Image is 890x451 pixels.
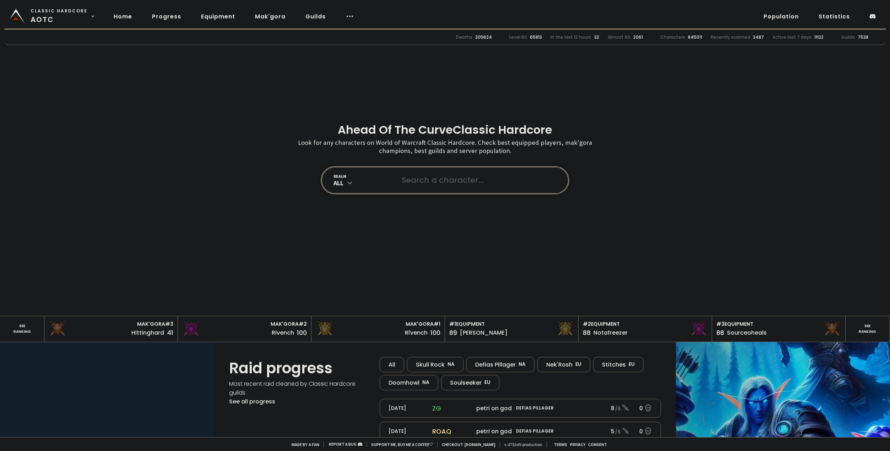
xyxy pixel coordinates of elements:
small: NA [447,361,455,368]
span: # 1 [434,320,440,328]
a: Mak'gora [249,9,291,24]
div: Defias Pillager [466,357,534,372]
input: Search a character... [397,167,559,193]
a: #2Equipment88Notafreezer [579,316,712,342]
small: NA [519,361,526,368]
h1: Raid progress [229,357,371,379]
a: Buy me a coffee [398,442,433,447]
a: Classic HardcoreAOTC [4,4,99,28]
div: 41 [167,328,173,337]
div: Stitches [593,357,644,372]
a: #3Equipment88Sourceoheals [712,316,846,342]
a: Equipment [195,9,241,24]
span: # 3 [165,320,173,328]
div: Mak'Gora [49,320,173,328]
span: # 2 [583,320,591,328]
div: 100 [297,328,307,337]
div: Recently scanned [711,34,750,40]
span: Classic Hardcore [453,122,552,138]
div: Soulseeker [441,375,499,390]
div: 65813 [530,34,542,40]
a: Consent [588,442,607,447]
small: NA [422,379,429,386]
span: # 1 [449,320,456,328]
small: EU [484,379,490,386]
h1: Ahead Of The Curve [338,121,552,138]
h4: Most recent raid cleaned by Classic Hardcore guilds [229,379,371,397]
a: Home [108,9,138,24]
a: Report a bug [329,441,357,447]
a: Privacy [570,442,585,447]
div: Hittinghard [131,328,164,337]
a: a fan [309,442,319,447]
div: Rîvench [405,328,428,337]
span: v. d752d5 - production [500,442,542,447]
small: EU [629,361,635,368]
div: Mak'Gora [316,320,440,328]
div: All [333,179,393,187]
div: Doomhowl [380,375,438,390]
a: Guilds [300,9,331,24]
a: Mak'Gora#3Hittinghard41 [44,316,178,342]
div: Almost 60 [608,34,630,40]
a: Progress [146,9,187,24]
span: # 2 [299,320,307,328]
div: 32 [594,34,599,40]
div: [PERSON_NAME] [460,328,508,337]
div: Level 60 [509,34,527,40]
div: Notafreezer [593,328,628,337]
div: Mak'Gora [182,320,307,328]
div: Equipment [583,320,707,328]
div: 89 [449,328,457,337]
span: Support me, [367,442,433,447]
a: Population [758,9,804,24]
span: Checkout [437,442,495,447]
a: Mak'Gora#2Rivench100 [178,316,311,342]
div: realm [333,174,393,179]
a: Seeranking [846,316,890,342]
a: [DATE]zgpetri on godDefias Pillager8 /90 [380,399,661,418]
a: Terms [554,442,567,447]
div: Equipment [449,320,574,328]
div: Active last 7 days [772,34,812,40]
div: Rivench [272,328,294,337]
div: Characters [660,34,685,40]
div: 88 [583,328,591,337]
h3: Look for any characters on World of Warcraft Classic Hardcore. Check best equipped players, mak'g... [295,138,595,155]
div: 845011 [688,34,702,40]
div: All [380,357,404,372]
div: Guilds [841,34,855,40]
a: Mak'Gora#1Rîvench100 [311,316,445,342]
div: 100 [430,328,440,337]
div: 3487 [753,34,764,40]
span: Made by [287,442,319,447]
a: [DOMAIN_NAME] [465,442,495,447]
a: See all progress [229,397,275,406]
div: Nek'Rosh [537,357,590,372]
div: In the last 12 hours [550,34,591,40]
span: AOTC [31,8,87,25]
div: Sourceoheals [727,328,767,337]
a: #1Equipment89[PERSON_NAME] [445,316,579,342]
a: Statistics [813,9,856,24]
span: # 3 [716,320,725,328]
div: 88 [716,328,724,337]
div: 205624 [475,34,492,40]
div: Deaths [456,34,472,40]
div: Equipment [716,320,841,328]
small: EU [575,361,581,368]
div: Skull Rock [407,357,463,372]
a: [DATE]roaqpetri on godDefias Pillager5 /60 [380,422,661,441]
small: Classic Hardcore [31,8,87,14]
div: 2061 [633,34,643,40]
div: 7538 [858,34,868,40]
div: 11122 [814,34,824,40]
